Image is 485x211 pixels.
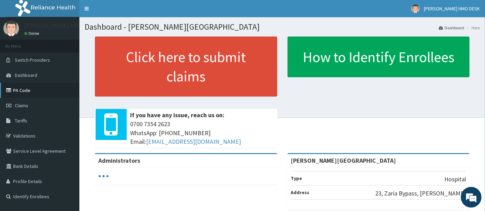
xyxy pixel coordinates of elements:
span: Switch Providers [15,57,50,63]
a: Online [24,31,41,36]
b: Type [291,175,302,181]
a: How to Identify Enrollees [288,37,470,77]
span: 0700 7354 2623 WhatsApp: [PHONE_NUMBER] Email: [130,120,274,146]
img: User Image [411,4,420,13]
img: User Image [3,21,19,36]
p: 23, Zaria Bypass, [PERSON_NAME] [375,189,466,198]
h1: Dashboard - [PERSON_NAME][GEOGRAPHIC_DATA] [85,22,480,31]
b: Address [291,189,310,195]
li: Here [465,25,480,31]
b: Administrators [98,157,140,164]
b: If you have any issue, reach us on: [130,111,224,119]
span: Dashboard [15,72,37,78]
span: Tariffs [15,118,27,124]
svg: audio-loading [98,171,109,181]
p: Hospital [444,175,466,184]
p: [PERSON_NAME] HMO DESK [24,22,98,29]
span: Claims [15,102,28,109]
strong: [PERSON_NAME][GEOGRAPHIC_DATA] [291,157,396,164]
span: [PERSON_NAME] HMO DESK [424,6,480,12]
a: Dashboard [439,25,464,31]
a: [EMAIL_ADDRESS][DOMAIN_NAME] [146,138,241,145]
a: Click here to submit claims [95,37,277,97]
